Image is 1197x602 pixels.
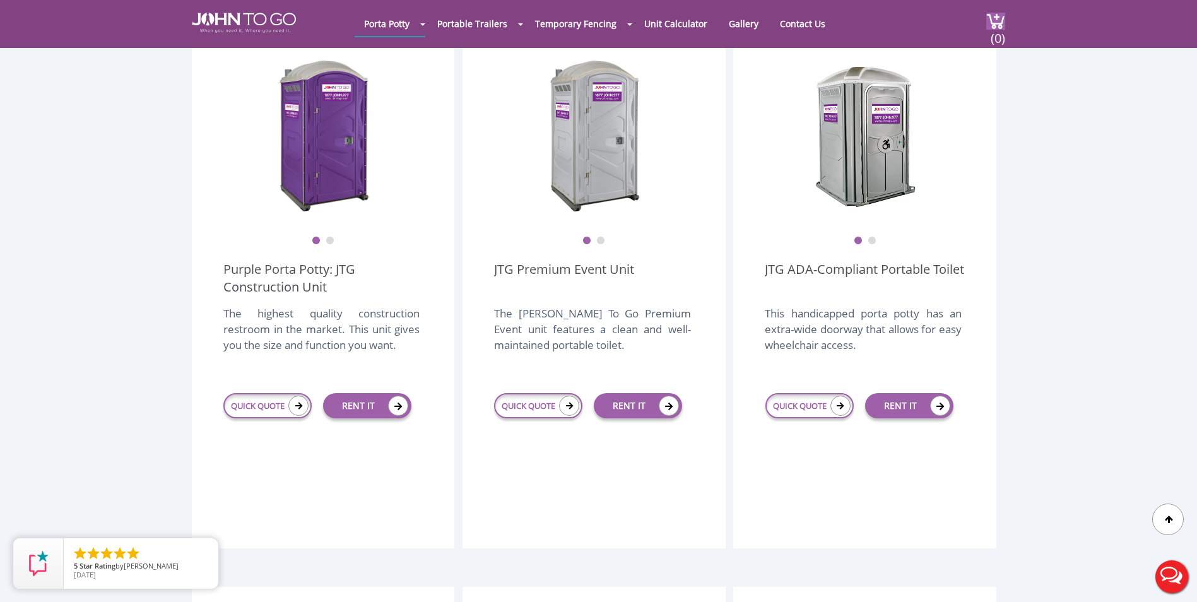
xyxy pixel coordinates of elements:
[223,393,312,418] a: QUICK QUOTE
[74,570,96,579] span: [DATE]
[865,393,953,418] a: RENT IT
[80,561,115,570] span: Star Rating
[868,237,876,245] button: 2 of 2
[326,237,334,245] button: 2 of 2
[355,11,419,36] a: Porta Potty
[223,305,420,366] div: The highest quality construction restroom in the market. This unit gives you the size and functio...
[765,393,854,418] a: QUICK QUOTE
[719,11,768,36] a: Gallery
[124,561,179,570] span: [PERSON_NAME]
[594,393,682,418] a: RENT IT
[86,546,101,561] li: 
[635,11,717,36] a: Unit Calculator
[770,11,835,36] a: Contact Us
[312,237,321,245] button: 1 of 2
[26,551,51,576] img: Review Rating
[323,393,411,418] a: RENT IT
[765,305,961,366] div: This handicapped porta potty has an extra-wide doorway that allows for easy wheelchair access.
[765,261,964,296] a: JTG ADA-Compliant Portable Toilet
[223,261,423,296] a: Purple Porta Potty: JTG Construction Unit
[990,20,1005,47] span: (0)
[126,546,141,561] li: 
[582,237,591,245] button: 1 of 2
[526,11,626,36] a: Temporary Fencing
[112,546,127,561] li: 
[73,546,88,561] li: 
[74,561,78,570] span: 5
[1147,552,1197,602] button: Live Chat
[986,13,1005,30] img: cart a
[428,11,517,36] a: Portable Trailers
[596,237,605,245] button: 2 of 2
[192,13,296,33] img: JOHN to go
[99,546,114,561] li: 
[74,562,208,571] span: by
[494,305,690,366] div: The [PERSON_NAME] To Go Premium Event unit features a clean and well-maintained portable toilet.
[494,261,634,296] a: JTG Premium Event Unit
[815,56,916,214] img: ADA Handicapped Accessible Unit
[494,393,582,418] a: QUICK QUOTE
[854,237,863,245] button: 1 of 2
